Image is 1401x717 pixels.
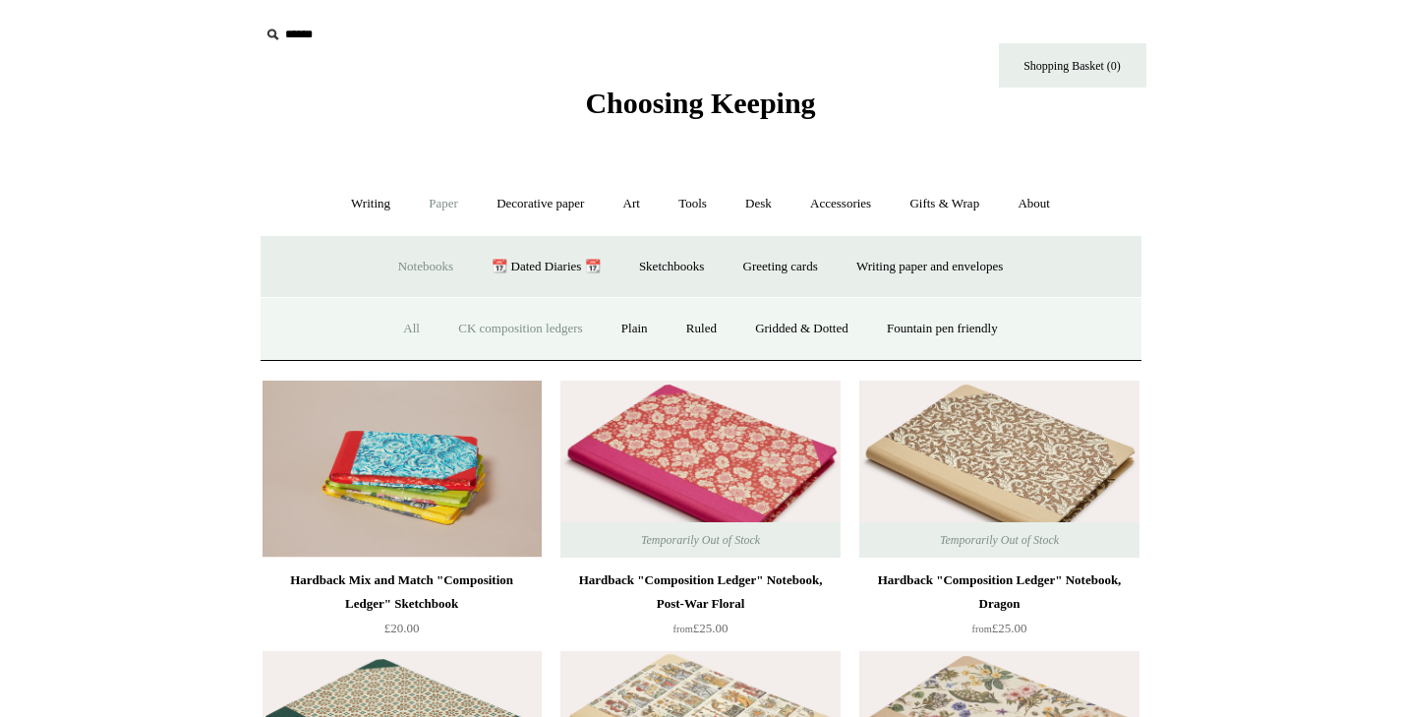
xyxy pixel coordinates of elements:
a: Paper [411,178,476,230]
img: Hardback Mix and Match "Composition Ledger" Sketchbook [263,381,542,558]
a: Hardback "Composition Ledger" Notebook, Dragon Hardback "Composition Ledger" Notebook, Dragon Tem... [859,381,1138,558]
a: Hardback "Composition Ledger" Notebook, Post-War Floral Hardback "Composition Ledger" Notebook, P... [560,381,840,558]
a: CK composition ledgers [440,303,600,355]
a: Hardback "Composition Ledger" Notebook, Dragon from£25.00 [859,568,1138,649]
span: Temporarily Out of Stock [621,522,780,558]
a: 📆 Dated Diaries 📆 [474,241,617,293]
span: Temporarily Out of Stock [920,522,1079,558]
img: Hardback "Composition Ledger" Notebook, Dragon [859,381,1138,558]
a: Tools [661,178,725,230]
a: Writing [333,178,408,230]
a: Plain [604,303,666,355]
a: About [1000,178,1068,230]
a: Gridded & Dotted [737,303,866,355]
img: Hardback "Composition Ledger" Notebook, Post-War Floral [560,381,840,558]
a: Desk [728,178,789,230]
a: Sketchbooks [621,241,722,293]
a: Hardback Mix and Match "Composition Ledger" Sketchbook Hardback Mix and Match "Composition Ledger... [263,381,542,558]
a: Hardback Mix and Match "Composition Ledger" Sketchbook £20.00 [263,568,542,649]
span: from [673,624,693,634]
div: Hardback "Composition Ledger" Notebook, Post-War Floral [565,568,835,616]
a: Decorative paper [479,178,602,230]
a: Choosing Keeping [585,102,815,116]
a: Gifts & Wrap [892,178,997,230]
div: Hardback "Composition Ledger" Notebook, Dragon [864,568,1134,616]
span: £25.00 [673,621,729,635]
span: Choosing Keeping [585,87,815,119]
a: Notebooks [380,241,471,293]
div: Hardback Mix and Match "Composition Ledger" Sketchbook [267,568,537,616]
a: Art [606,178,658,230]
a: Writing paper and envelopes [839,241,1021,293]
span: £20.00 [384,621,420,635]
a: Accessories [792,178,889,230]
a: Fountain pen friendly [869,303,1016,355]
span: from [972,624,992,634]
span: £25.00 [972,621,1027,635]
a: Greeting cards [726,241,836,293]
a: All [385,303,438,355]
a: Shopping Basket (0) [999,43,1146,88]
a: Ruled [669,303,734,355]
a: Hardback "Composition Ledger" Notebook, Post-War Floral from£25.00 [560,568,840,649]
